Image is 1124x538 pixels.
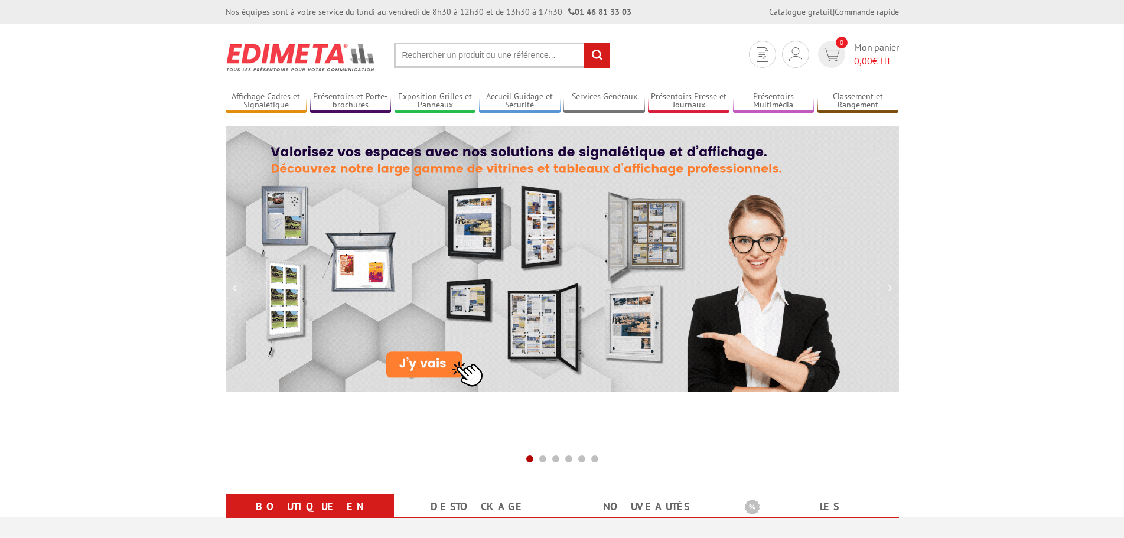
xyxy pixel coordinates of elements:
[226,92,307,111] a: Affichage Cadres et Signalétique
[584,43,610,68] input: rechercher
[854,55,872,67] span: 0,00
[226,6,631,18] div: Nos équipes sont à votre service du lundi au vendredi de 8h30 à 12h30 et de 13h30 à 17h30
[854,41,899,68] span: Mon panier
[394,43,610,68] input: Rechercher un produit ou une référence...
[823,48,840,61] img: devis rapide
[408,496,548,517] a: Destockage
[757,47,768,62] img: devis rapide
[789,47,802,61] img: devis rapide
[745,496,892,520] b: Les promotions
[310,92,392,111] a: Présentoirs et Porte-brochures
[835,6,899,17] a: Commande rapide
[226,35,376,79] img: Présentoir, panneau, stand - Edimeta - PLV, affichage, mobilier bureau, entreprise
[815,41,899,68] a: devis rapide 0 Mon panier 0,00€ HT
[817,92,899,111] a: Classement et Rangement
[395,92,476,111] a: Exposition Grilles et Panneaux
[648,92,729,111] a: Présentoirs Presse et Journaux
[568,6,631,17] strong: 01 46 81 33 03
[769,6,899,18] div: |
[854,54,899,68] span: € HT
[576,496,716,517] a: nouveautés
[733,92,815,111] a: Présentoirs Multimédia
[769,6,833,17] a: Catalogue gratuit
[563,92,645,111] a: Services Généraux
[479,92,561,111] a: Accueil Guidage et Sécurité
[836,37,848,48] span: 0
